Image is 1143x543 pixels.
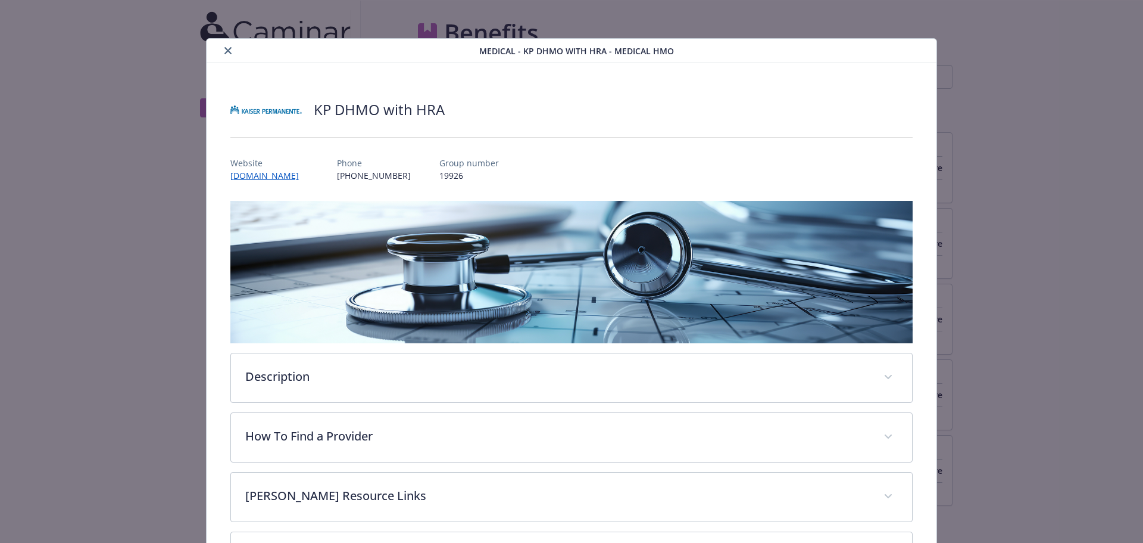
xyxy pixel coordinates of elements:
[439,157,499,169] p: Group number
[230,170,308,181] a: [DOMAIN_NAME]
[337,157,411,169] p: Phone
[221,44,235,58] button: close
[314,100,445,120] h2: KP DHMO with HRA
[245,368,870,386] p: Description
[230,201,913,343] img: banner
[245,487,870,505] p: [PERSON_NAME] Resource Links
[337,169,411,182] p: [PHONE_NUMBER]
[231,353,913,402] div: Description
[479,45,674,57] span: Medical - KP DHMO with HRA - Medical HMO
[231,473,913,522] div: [PERSON_NAME] Resource Links
[439,169,499,182] p: 19926
[245,427,870,445] p: How To Find a Provider
[230,157,308,169] p: Website
[230,92,302,128] img: Kaiser Permanente Insurance Company
[231,413,913,462] div: How To Find a Provider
